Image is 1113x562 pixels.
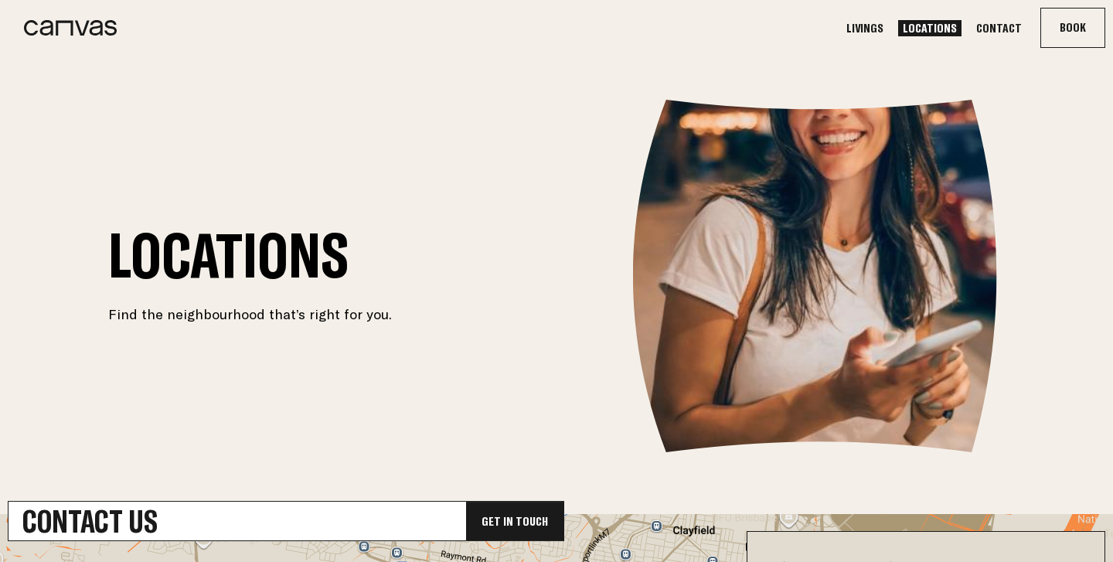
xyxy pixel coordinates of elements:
h1: Locations [108,228,392,282]
a: Locations [898,20,962,36]
p: Find the neighbourhood that’s right for you. [108,305,392,324]
a: Contact UsGet In Touch [8,501,564,541]
a: Contact [972,20,1026,36]
img: Canvas_living_locations [633,100,1005,452]
a: Livings [842,20,888,36]
div: Get In Touch [466,502,563,540]
button: Book [1041,9,1104,47]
